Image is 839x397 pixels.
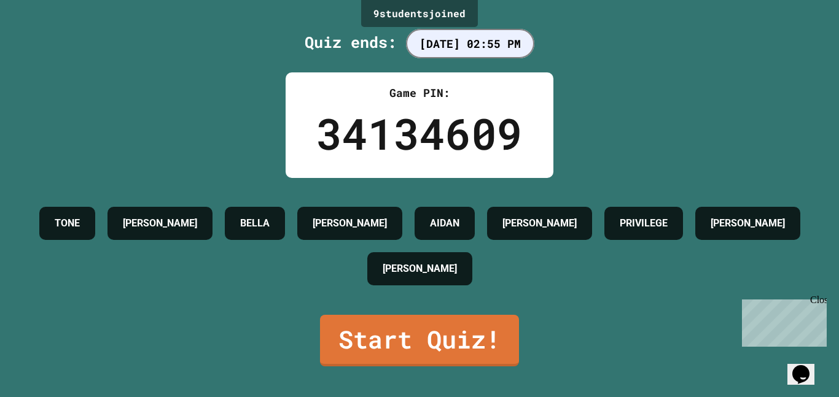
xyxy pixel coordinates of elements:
[320,315,519,366] a: Start Quiz!
[406,29,534,58] span: [DATE] 02:55 PM
[316,85,523,101] div: Game PIN:
[620,216,668,231] h4: PRIVILEGE
[123,216,197,231] h4: [PERSON_NAME]
[711,216,785,231] h4: [PERSON_NAME]
[240,216,270,231] h4: BELLA
[430,216,459,231] h4: AIDAN
[313,216,387,231] h4: [PERSON_NAME]
[737,295,827,347] iframe: chat widget
[383,261,457,276] h4: [PERSON_NAME]
[787,348,827,385] iframe: chat widget
[5,5,85,78] div: Chat with us now!Close
[316,101,523,166] div: 34134609
[55,216,80,231] h4: TONE
[305,31,534,54] div: Quiz ends:
[502,216,577,231] h4: [PERSON_NAME]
